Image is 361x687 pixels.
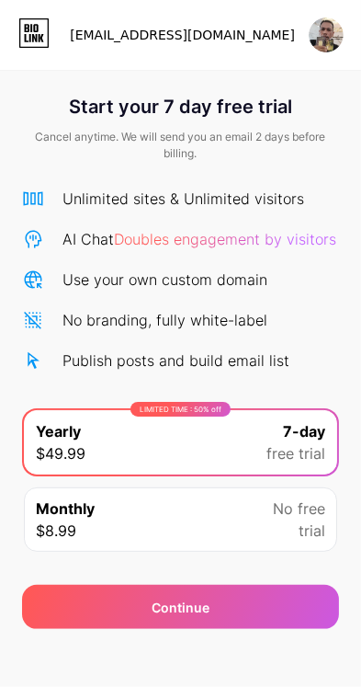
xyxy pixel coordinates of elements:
div: AI Chat [62,228,336,250]
div: No branding, fully white-label [62,309,267,331]
div: Publish posts and build email list [62,349,289,372]
img: om_jep [309,17,344,52]
span: Doubles engagement by visitors [114,230,336,248]
div: [EMAIL_ADDRESS][DOMAIN_NAME] [70,26,295,45]
span: Start your 7 day free trial [69,88,292,125]
span: trial [299,520,325,542]
div: LIMITED TIME : 50% off [130,402,231,417]
span: Monthly [36,498,95,520]
span: 7-day [283,420,325,442]
div: Unlimited sites & Unlimited visitors [62,188,304,210]
span: $49.99 [36,442,85,464]
span: Yearly [36,420,81,442]
span: No free [273,498,325,520]
div: Use your own custom domain [62,269,267,291]
div: Continue [152,598,209,617]
span: $8.99 [36,520,76,542]
span: Cancel anytime. We will send you an email 2 days before billing. [22,129,339,162]
span: free trial [266,442,325,464]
